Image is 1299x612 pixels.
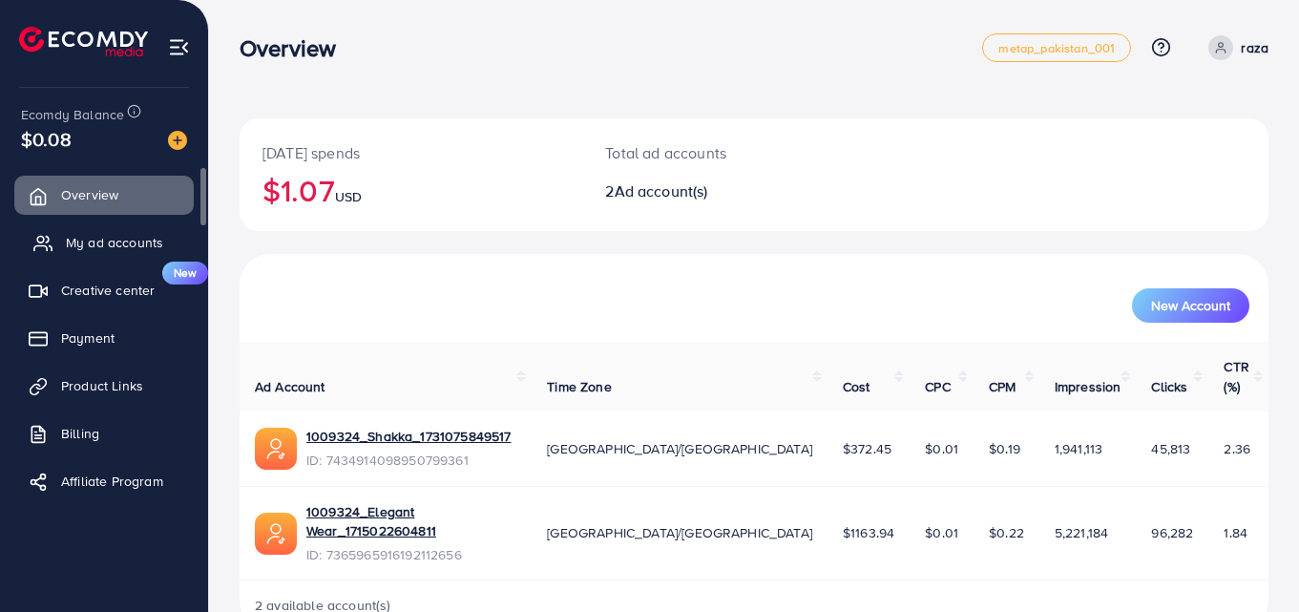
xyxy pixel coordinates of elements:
a: 1009324_Elegant Wear_1715022604811 [306,502,516,541]
img: logo [19,27,148,56]
img: image [168,131,187,150]
span: [GEOGRAPHIC_DATA]/[GEOGRAPHIC_DATA] [547,523,812,542]
p: raza [1241,36,1268,59]
span: 2.36 [1224,439,1250,458]
span: ID: 7434914098950799361 [306,451,511,470]
span: Time Zone [547,377,611,396]
span: Ad account(s) [615,180,708,201]
a: raza [1201,35,1268,60]
span: CPM [989,377,1016,396]
span: $0.01 [925,523,958,542]
span: $0.19 [989,439,1020,458]
p: [DATE] spends [262,141,559,164]
span: ID: 7365965916192112656 [306,545,516,564]
span: 96,282 [1151,523,1193,542]
span: metap_pakistan_001 [998,42,1115,54]
img: ic-ads-acc.e4c84228.svg [255,428,297,470]
span: Overview [61,185,118,204]
span: $0.22 [989,523,1024,542]
a: Affiliate Program [14,462,194,500]
a: Overview [14,176,194,214]
a: Creative centerNew [14,271,194,309]
span: Ecomdy Balance [21,105,124,124]
span: [GEOGRAPHIC_DATA]/[GEOGRAPHIC_DATA] [547,439,812,458]
span: Cost [843,377,870,396]
img: menu [168,36,190,58]
span: Ad Account [255,377,325,396]
span: $0.01 [925,439,958,458]
h2: 2 [605,182,817,200]
span: Creative center [61,281,155,300]
a: Product Links [14,367,194,405]
button: New Account [1132,288,1249,323]
span: New Account [1151,299,1230,312]
span: Affiliate Program [61,472,163,491]
span: New [162,262,208,285]
span: CPC [925,377,950,396]
span: USD [335,187,362,206]
a: Payment [14,319,194,357]
span: $1163.94 [843,523,894,542]
span: My ad accounts [66,233,163,252]
span: $0.08 [21,125,72,153]
span: $372.45 [843,439,891,458]
span: CTR (%) [1224,357,1248,395]
a: Billing [14,414,194,453]
span: Product Links [61,376,143,395]
a: 1009324_Shakka_1731075849517 [306,427,511,446]
h2: $1.07 [262,172,559,208]
span: Impression [1055,377,1121,396]
span: Payment [61,328,115,348]
span: 45,813 [1151,439,1190,458]
span: 1.84 [1224,523,1247,542]
h3: Overview [240,34,351,62]
span: Clicks [1151,377,1187,396]
span: Billing [61,424,99,443]
img: ic-ads-acc.e4c84228.svg [255,513,297,555]
span: 5,221,184 [1055,523,1108,542]
span: 1,941,113 [1055,439,1102,458]
a: My ad accounts [14,223,194,262]
p: Total ad accounts [605,141,817,164]
a: metap_pakistan_001 [982,33,1131,62]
